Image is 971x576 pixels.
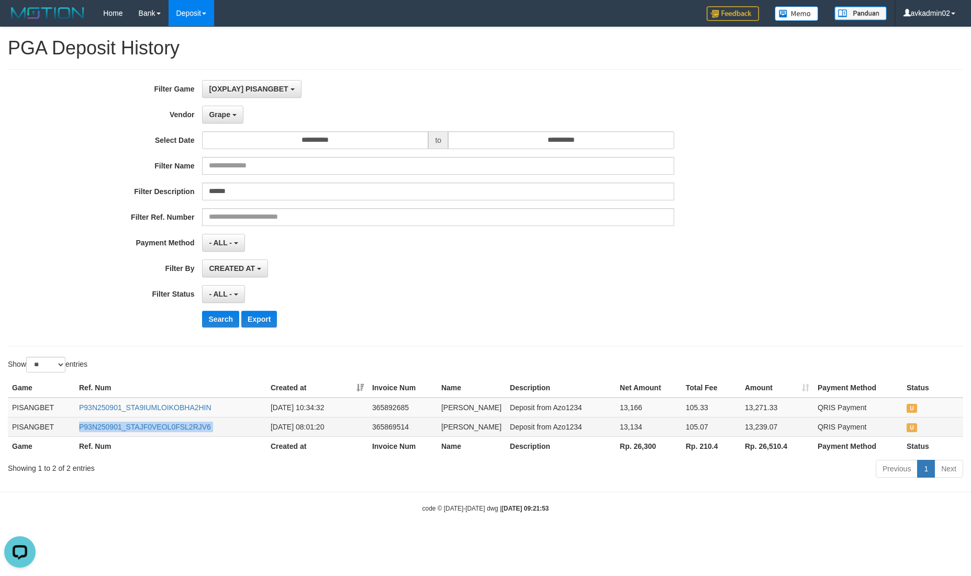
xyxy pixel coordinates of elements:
[368,378,437,398] th: Invoice Num
[368,436,437,456] th: Invoice Num
[741,417,813,436] td: 13,239.07
[682,398,741,417] td: 105.33
[8,38,963,59] h1: PGA Deposit History
[26,357,65,372] select: Showentries
[75,436,266,456] th: Ref. Num
[437,417,506,436] td: [PERSON_NAME]
[202,80,301,98] button: [OXPLAY] PISANGBET
[75,378,266,398] th: Ref. Num
[707,6,759,21] img: Feedback.jpg
[682,436,741,456] th: Rp. 210.4
[368,417,437,436] td: 365869514
[8,398,75,417] td: PISANGBET
[616,436,682,456] th: Rp. 26,300
[813,378,902,398] th: Payment Method
[506,436,616,456] th: Description
[813,417,902,436] td: QRIS Payment
[79,403,211,412] a: P93N250901_STA9IUMLOIKOBHA2HIN
[775,6,819,21] img: Button%20Memo.svg
[834,6,887,20] img: panduan.png
[876,460,918,478] a: Previous
[506,398,616,417] td: Deposit from Azo1234
[202,285,244,303] button: - ALL -
[907,404,917,413] span: UNPAID
[813,398,902,417] td: QRIS Payment
[741,436,813,456] th: Rp. 26,510.4
[682,417,741,436] td: 105.07
[266,436,368,456] th: Created at
[8,459,397,473] div: Showing 1 to 2 of 2 entries
[209,85,288,93] span: [OXPLAY] PISANGBET
[8,436,75,456] th: Game
[506,417,616,436] td: Deposit from Azo1234
[202,311,239,327] button: Search
[209,239,232,247] span: - ALL -
[741,378,813,398] th: Amount: activate to sort column ascending
[4,4,36,36] button: Open LiveChat chat widget
[209,264,255,273] span: CREATED AT
[616,378,682,398] th: Net Amount
[8,378,75,398] th: Game
[368,398,437,417] td: 365892685
[202,106,243,123] button: Grape
[266,417,368,436] td: [DATE] 08:01:20
[902,436,963,456] th: Status
[902,378,963,398] th: Status
[682,378,741,398] th: Total Fee
[422,505,549,512] small: code © [DATE]-[DATE] dwg |
[616,398,682,417] td: 13,166
[8,357,87,372] label: Show entries
[741,398,813,417] td: 13,271.33
[917,460,935,478] a: 1
[209,290,232,298] span: - ALL -
[616,417,682,436] td: 13,134
[202,259,268,277] button: CREATED AT
[202,234,244,252] button: - ALL -
[8,5,87,21] img: MOTION_logo.png
[79,423,211,431] a: P93N250901_STAJF0VEOL0FSL2RJV6
[907,423,917,432] span: UNPAID
[241,311,277,327] button: Export
[437,436,506,456] th: Name
[437,378,506,398] th: Name
[428,131,448,149] span: to
[266,378,368,398] th: Created at: activate to sort column ascending
[209,110,230,119] span: Grape
[813,436,902,456] th: Payment Method
[501,505,549,512] strong: [DATE] 09:21:53
[437,398,506,417] td: [PERSON_NAME]
[934,460,963,478] a: Next
[8,417,75,436] td: PISANGBET
[506,378,616,398] th: Description
[266,398,368,417] td: [DATE] 10:34:32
